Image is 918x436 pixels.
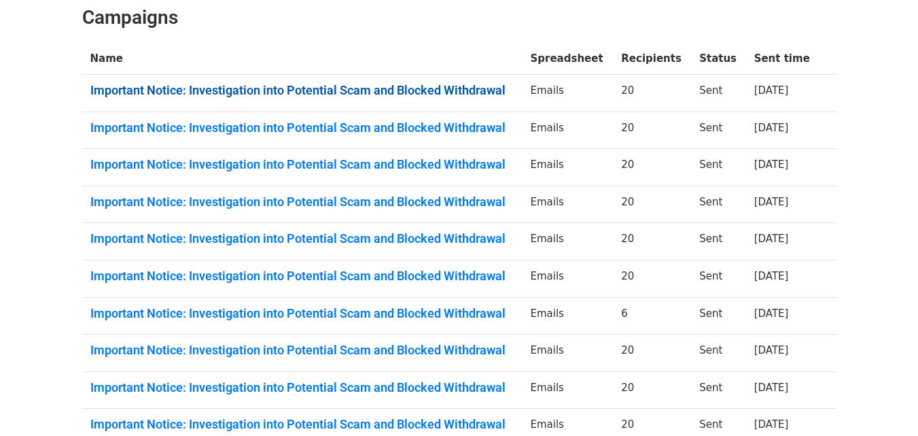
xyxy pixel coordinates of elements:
[691,149,745,186] td: Sent
[522,371,613,409] td: Emails
[754,122,789,134] a: [DATE]
[754,344,789,356] a: [DATE]
[522,297,613,335] td: Emails
[90,417,514,432] a: Important Notice: Investigation into Potential Scam and Blocked Withdrawal
[613,112,691,149] td: 20
[746,43,819,75] th: Sent time
[90,380,514,395] a: Important Notice: Investigation into Potential Scam and Blocked Withdrawal
[522,261,613,298] td: Emails
[90,269,514,284] a: Important Notice: Investigation into Potential Scam and Blocked Withdrawal
[90,306,514,321] a: Important Notice: Investigation into Potential Scam and Blocked Withdrawal
[613,261,691,298] td: 20
[613,75,691,112] td: 20
[691,335,745,372] td: Sent
[90,120,514,135] a: Important Notice: Investigation into Potential Scam and Blocked Withdrawal
[522,335,613,372] td: Emails
[691,371,745,409] td: Sent
[613,335,691,372] td: 20
[754,382,789,394] a: [DATE]
[613,149,691,186] td: 20
[90,157,514,172] a: Important Notice: Investigation into Potential Scam and Blocked Withdrawal
[522,112,613,149] td: Emails
[613,186,691,223] td: 20
[82,6,836,29] h2: Campaigns
[691,75,745,112] td: Sent
[613,297,691,335] td: 6
[90,83,514,98] a: Important Notice: Investigation into Potential Scam and Blocked Withdrawal
[754,196,789,208] a: [DATE]
[613,43,691,75] th: Recipients
[522,149,613,186] td: Emails
[613,223,691,261] td: 20
[82,43,523,75] th: Name
[754,418,789,431] a: [DATE]
[90,231,514,246] a: Important Notice: Investigation into Potential Scam and Blocked Withdrawal
[522,43,613,75] th: Spreadsheet
[754,158,789,171] a: [DATE]
[613,371,691,409] td: 20
[691,186,745,223] td: Sent
[691,112,745,149] td: Sent
[522,75,613,112] td: Emails
[754,233,789,245] a: [DATE]
[691,297,745,335] td: Sent
[522,186,613,223] td: Emails
[754,84,789,97] a: [DATE]
[691,261,745,298] td: Sent
[754,307,789,320] a: [DATE]
[850,371,918,436] iframe: Chat Widget
[691,43,745,75] th: Status
[90,195,514,209] a: Important Notice: Investigation into Potential Scam and Blocked Withdrawal
[522,223,613,261] td: Emails
[90,343,514,358] a: Important Notice: Investigation into Potential Scam and Blocked Withdrawal
[691,223,745,261] td: Sent
[754,270,789,282] a: [DATE]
